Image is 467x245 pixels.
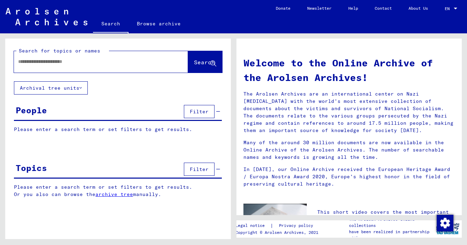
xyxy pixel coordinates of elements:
p: Please enter a search term or set filters to get results. Or you also can browse the manually. [14,183,222,198]
p: have been realized in partnership with [349,229,434,241]
p: Please enter a search term or set filters to get results. [14,126,222,133]
h1: Welcome to the Online Archive of the Arolsen Archives! [243,56,455,85]
button: Search [188,51,222,73]
p: The Arolsen Archives are an international center on Nazi [MEDICAL_DATA] with the world’s most ext... [243,90,455,134]
img: Change consent [437,215,453,231]
img: yv_logo.png [435,220,461,237]
img: video.jpg [243,204,307,238]
img: Arolsen_neg.svg [6,8,87,25]
span: Filter [190,166,209,172]
p: Many of the around 30 million documents are now available in the Online Archive of the Arolsen Ar... [243,139,455,161]
p: The Arolsen Archives online collections [349,216,434,229]
div: People [16,104,47,116]
span: Search [194,59,215,66]
button: Filter [184,105,215,118]
button: Archival tree units [14,81,88,95]
a: Search [93,15,129,33]
div: Change consent [436,214,453,231]
div: Topics [16,162,47,174]
a: Legal notice [235,222,270,229]
a: Privacy policy [273,222,321,229]
p: In [DATE], our Online Archive received the European Heritage Award / Europa Nostra Award 2020, Eu... [243,166,455,188]
span: Filter [190,108,209,115]
div: | [235,222,321,229]
button: Filter [184,163,215,176]
p: Copyright © Arolsen Archives, 2021 [235,229,321,236]
mat-label: Search for topics or names [19,48,100,54]
p: This short video covers the most important tips for searching the Online Archive. [317,209,455,223]
a: archive tree [95,191,133,197]
span: EN [445,6,452,11]
a: Browse archive [129,15,189,32]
